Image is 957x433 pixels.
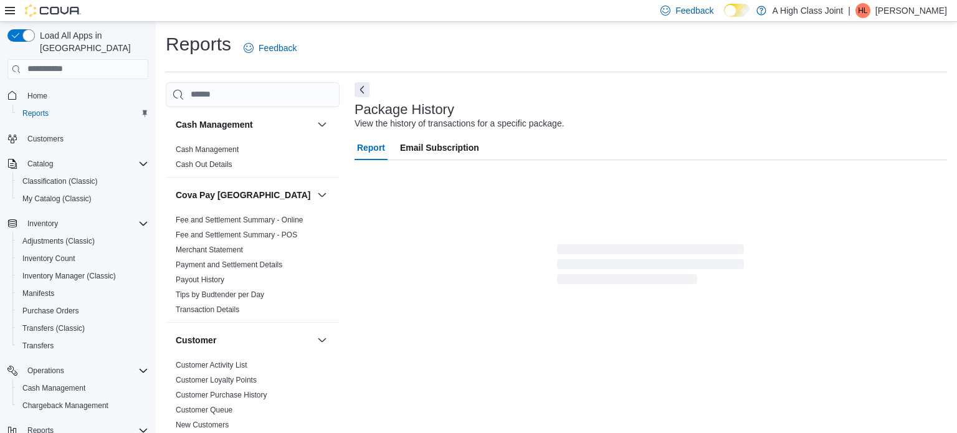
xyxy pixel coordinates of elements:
[12,320,153,337] button: Transfers (Classic)
[355,82,369,97] button: Next
[315,333,330,348] button: Customer
[176,290,264,300] span: Tips by Budtender per Day
[176,375,257,385] span: Customer Loyalty Points
[176,376,257,384] a: Customer Loyalty Points
[176,275,224,284] a: Payout History
[176,260,282,269] a: Payment and Settlement Details
[176,421,229,429] a: New Customers
[176,334,216,346] h3: Customer
[22,216,148,231] span: Inventory
[17,303,148,318] span: Purchase Orders
[17,174,148,189] span: Classification (Classic)
[17,303,84,318] a: Purchase Orders
[17,398,113,413] a: Chargeback Management
[17,106,148,121] span: Reports
[176,189,311,201] h3: Cova Pay [GEOGRAPHIC_DATA]
[176,145,239,154] a: Cash Management
[176,231,297,239] a: Fee and Settlement Summary - POS
[22,108,49,118] span: Reports
[176,260,282,270] span: Payment and Settlement Details
[176,245,243,254] a: Merchant Statement
[2,155,153,173] button: Catalog
[12,285,153,302] button: Manifests
[22,363,148,378] span: Operations
[17,338,148,353] span: Transfers
[17,286,148,301] span: Manifests
[176,390,267,400] span: Customer Purchase History
[27,134,64,144] span: Customers
[17,251,148,266] span: Inventory Count
[176,160,232,169] a: Cash Out Details
[22,271,116,281] span: Inventory Manager (Classic)
[12,337,153,354] button: Transfers
[176,216,303,224] a: Fee and Settlement Summary - Online
[17,251,80,266] a: Inventory Count
[22,306,79,316] span: Purchase Orders
[27,366,64,376] span: Operations
[22,254,75,264] span: Inventory Count
[176,305,239,315] span: Transaction Details
[176,391,267,399] a: Customer Purchase History
[22,194,92,204] span: My Catalog (Classic)
[12,397,153,414] button: Chargeback Management
[12,379,153,397] button: Cash Management
[22,131,148,146] span: Customers
[166,142,340,177] div: Cash Management
[239,36,302,60] a: Feedback
[2,362,153,379] button: Operations
[675,4,713,17] span: Feedback
[17,321,148,336] span: Transfers (Classic)
[357,135,385,160] span: Report
[17,106,54,121] a: Reports
[176,230,297,240] span: Fee and Settlement Summary - POS
[22,401,108,411] span: Chargeback Management
[12,173,153,190] button: Classification (Classic)
[400,135,479,160] span: Email Subscription
[27,91,47,101] span: Home
[875,3,947,18] p: [PERSON_NAME]
[22,216,63,231] button: Inventory
[176,361,247,369] a: Customer Activity List
[176,118,312,131] button: Cash Management
[17,269,148,283] span: Inventory Manager (Classic)
[22,341,54,351] span: Transfers
[22,88,148,103] span: Home
[557,247,744,287] span: Loading
[12,232,153,250] button: Adjustments (Classic)
[17,191,97,206] a: My Catalog (Classic)
[176,334,312,346] button: Customer
[176,215,303,225] span: Fee and Settlement Summary - Online
[176,360,247,370] span: Customer Activity List
[17,269,121,283] a: Inventory Manager (Classic)
[12,250,153,267] button: Inventory Count
[35,29,148,54] span: Load All Apps in [GEOGRAPHIC_DATA]
[22,131,69,146] a: Customers
[22,383,85,393] span: Cash Management
[773,3,844,18] p: A High Class Joint
[12,190,153,207] button: My Catalog (Classic)
[176,290,264,299] a: Tips by Budtender per Day
[2,215,153,232] button: Inventory
[22,288,54,298] span: Manifests
[848,3,850,18] p: |
[17,234,148,249] span: Adjustments (Classic)
[22,156,148,171] span: Catalog
[176,118,253,131] h3: Cash Management
[176,275,224,285] span: Payout History
[166,212,340,322] div: Cova Pay [GEOGRAPHIC_DATA]
[12,105,153,122] button: Reports
[22,236,95,246] span: Adjustments (Classic)
[176,305,239,314] a: Transaction Details
[17,338,59,353] a: Transfers
[176,405,232,415] span: Customer Queue
[22,363,69,378] button: Operations
[17,234,100,249] a: Adjustments (Classic)
[12,267,153,285] button: Inventory Manager (Classic)
[27,159,53,169] span: Catalog
[17,381,148,396] span: Cash Management
[17,381,90,396] a: Cash Management
[22,156,58,171] button: Catalog
[176,189,312,201] button: Cova Pay [GEOGRAPHIC_DATA]
[17,321,90,336] a: Transfers (Classic)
